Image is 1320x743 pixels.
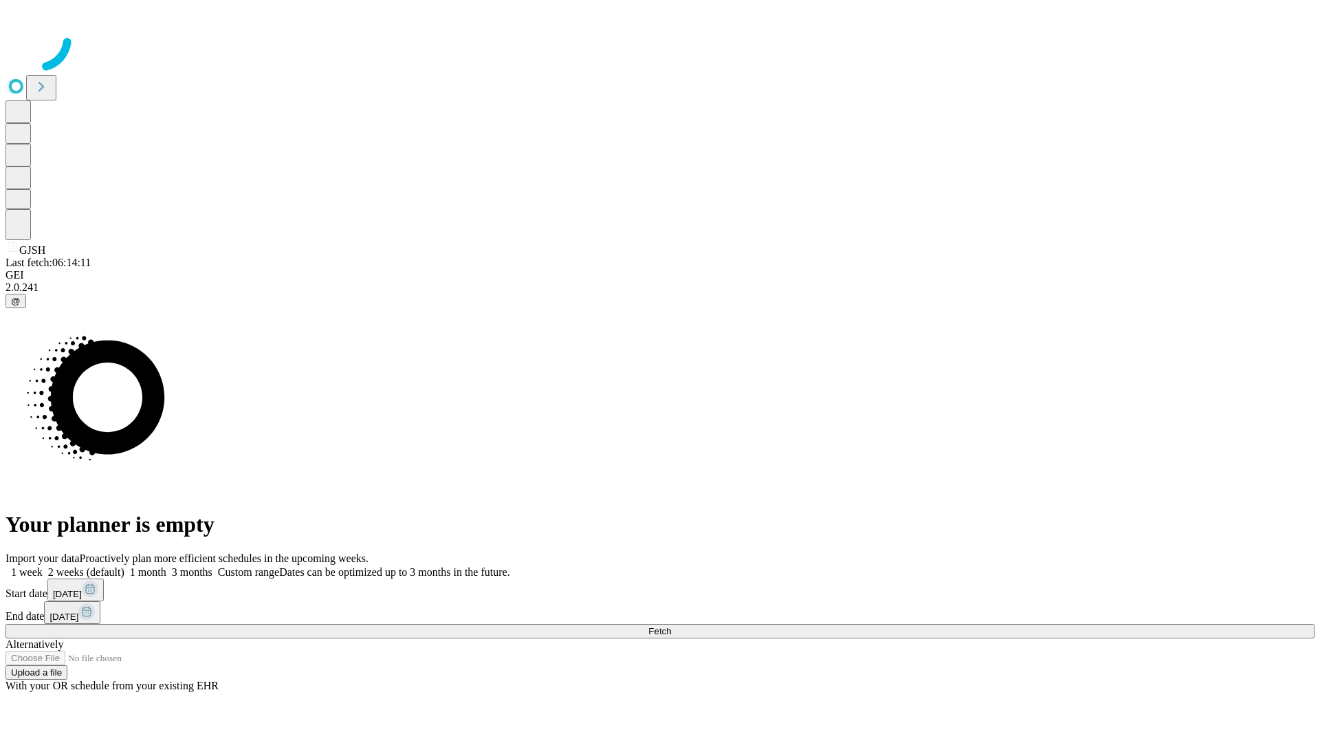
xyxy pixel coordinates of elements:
[5,269,1314,281] div: GEI
[5,638,63,650] span: Alternatively
[648,626,671,636] span: Fetch
[5,579,1314,601] div: Start date
[5,281,1314,294] div: 2.0.241
[11,296,21,306] span: @
[279,566,509,578] span: Dates can be optimized up to 3 months in the future.
[5,294,26,308] button: @
[172,566,212,578] span: 3 months
[5,601,1314,624] div: End date
[5,512,1314,537] h1: Your planner is empty
[5,624,1314,638] button: Fetch
[5,552,80,564] span: Import your data
[49,612,78,622] span: [DATE]
[80,552,368,564] span: Proactively plan more efficient schedules in the upcoming weeks.
[48,566,124,578] span: 2 weeks (default)
[218,566,279,578] span: Custom range
[11,566,43,578] span: 1 week
[53,589,82,599] span: [DATE]
[5,257,91,268] span: Last fetch: 06:14:11
[5,680,219,691] span: With your OR schedule from your existing EHR
[19,244,45,256] span: GJSH
[130,566,166,578] span: 1 month
[5,665,67,680] button: Upload a file
[47,579,104,601] button: [DATE]
[44,601,100,624] button: [DATE]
